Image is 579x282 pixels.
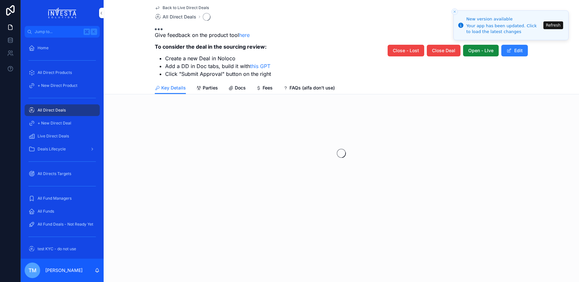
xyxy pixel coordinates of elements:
button: Refresh [543,21,563,29]
a: All Funds [25,206,100,217]
div: New version available [466,16,541,22]
span: All Direct Products [38,70,72,75]
span: Back to Live Direct Deals [163,5,209,10]
a: Home [25,42,100,54]
span: Home [38,45,49,51]
span: All Direct Deals [38,108,66,113]
button: Jump to...K [25,26,100,38]
span: TM [28,266,37,274]
li: Add a DD in Doc tabs, build it with [165,62,271,70]
strong: To consider the deal in the sourcing review: [155,43,267,50]
a: All Fund Deals - Not Ready Yet [25,218,100,230]
a: this GPT [250,63,270,69]
a: Parties [196,82,218,95]
a: Live Direct Deals [25,130,100,142]
a: here [239,32,250,38]
button: Edit [501,45,528,56]
a: test KYC - do not use [25,243,100,255]
li: Click "Submit Approval" button on the right [165,70,271,78]
li: Create a new Deal in Noloco [165,54,271,62]
a: Key Details [155,82,186,94]
a: + New Direct Product [25,80,100,91]
a: All Direct Deals [25,104,100,116]
span: All Direct Deals [163,14,196,20]
a: All Direct Products [25,67,100,78]
span: Docs [235,85,246,91]
button: Close - Lost [388,45,424,56]
button: Close Deal [427,45,460,56]
a: Docs [228,82,246,95]
a: Back to Live Direct Deals [155,5,209,10]
span: + New Direct Deal [38,121,71,126]
img: App logo [48,8,76,18]
a: All Fund Managers [25,193,100,204]
span: Live Direct Deals [38,134,69,139]
a: Fees [256,82,273,95]
a: FAQs (alfa don't use) [283,82,335,95]
div: Your app has been updated. Click to load the latest changes [466,23,541,35]
span: Close - Lost [393,47,419,54]
span: K [91,29,96,34]
span: test KYC - do not use [38,246,76,252]
p: [PERSON_NAME] [45,267,83,274]
span: Fees [263,85,273,91]
span: Open - LIve [468,47,494,54]
a: All Direct Deals [155,14,196,20]
span: All Fund Managers [38,196,72,201]
span: FAQs (alfa don't use) [289,85,335,91]
span: All Fund Deals - Not Ready Yet [38,222,93,227]
span: + New Direct Product [38,83,77,88]
span: All Directs Targets [38,171,71,176]
span: Key Details [161,85,186,91]
span: Close Deal [432,47,455,54]
span: Parties [203,85,218,91]
div: scrollable content [21,38,104,259]
button: Close toast [451,8,458,15]
a: + New Direct Deal [25,117,100,129]
span: Jump to... [35,29,81,34]
a: All Directs Targets [25,168,100,180]
p: Give feedback on the product tool [155,31,271,39]
a: Deals Lifecycle [25,143,100,155]
span: Deals Lifecycle [38,147,66,152]
button: Open - LIve [463,45,499,56]
span: All Funds [38,209,54,214]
